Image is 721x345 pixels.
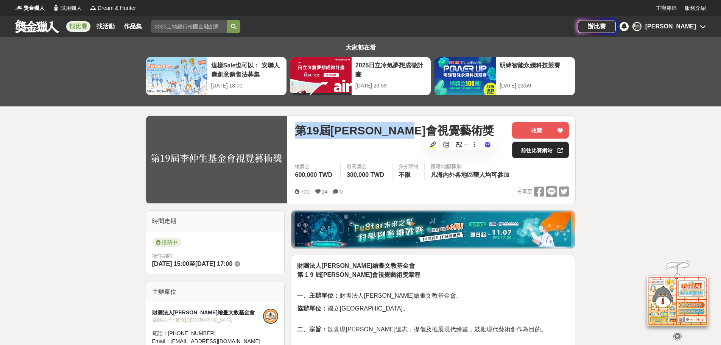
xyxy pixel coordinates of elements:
[295,172,332,178] span: 600,000 TWD
[15,4,23,11] img: Logo
[52,4,60,11] img: Logo
[89,4,97,11] img: Logo
[189,261,195,267] span: 至
[295,122,494,139] span: 第19屆[PERSON_NAME]會視覺藝術獎
[512,142,569,158] a: 前往比賽網站
[146,57,287,95] a: 這樣Sale也可以： 安聯人壽創意銷售法募集[DATE] 18:00
[344,44,378,51] span: 大家都在看
[146,116,288,203] img: Cover Image
[152,329,263,337] div: 電話： [PHONE_NUMBER]
[121,21,145,32] a: 作品集
[297,262,414,269] strong: 財團法人[PERSON_NAME]繪畫文教基金會
[152,253,172,259] span: 徵件期間
[347,163,386,170] span: 最高獎金
[339,189,343,195] span: 0
[632,22,642,31] div: 高
[297,326,547,333] span: 以實現[PERSON_NAME]遺志，提倡及推展現代繪畫，鼓勵現代藝術創作為目的。
[290,57,431,95] a: 2025日立冷氣夢想成徵計畫[DATE] 23:59
[195,261,232,267] span: [DATE] 17:00
[297,272,420,278] strong: 第 1 9 屆[PERSON_NAME]會視覺藝術獎章程
[645,22,696,31] div: [PERSON_NAME]
[355,61,427,78] div: 2025日立冷氣夢想成徵計畫
[295,163,334,170] span: 總獎金
[399,172,411,178] span: 不限
[656,4,677,12] a: 主辦專區
[152,238,181,247] span: 投稿中
[152,261,189,267] span: [DATE] 15:00
[151,20,227,33] input: 2025土地銀行校園金融創意挑戰賽：從你出發 開啟智慧金融新頁
[347,172,384,178] span: 300,000 TWD
[152,309,263,317] div: 財團法人[PERSON_NAME]繪畫文教基金會
[500,82,571,90] div: [DATE] 23:59
[152,317,263,323] div: 協辦/執行： 國立[GEOGRAPHIC_DATA]
[431,172,509,178] span: 凡海內外各地區華人均可參加
[66,21,90,32] a: 找比賽
[211,82,283,90] div: [DATE] 18:00
[297,292,339,299] strong: 一、主辦單位：
[322,189,328,195] span: 14
[434,57,575,95] a: 明緯智能永續科技競賽[DATE] 23:59
[23,4,45,12] span: 獎金獵人
[301,189,309,195] span: 700
[61,4,82,12] span: 試用獵人
[297,305,409,312] span: 國立[GEOGRAPHIC_DATA]。
[399,163,418,170] div: 身分限制
[517,186,532,197] span: 分享至
[146,281,285,303] div: 主辦單位
[431,163,511,170] div: 國籍/地區限制
[355,82,427,90] div: [DATE] 23:59
[297,305,327,312] strong: 協辦單位：
[93,21,118,32] a: 找活動
[647,276,708,326] img: d2146d9a-e6f6-4337-9592-8cefde37ba6b.png
[500,61,571,78] div: 明緯智能永續科技競賽
[15,4,45,12] a: Logo獎金獵人
[295,212,571,247] img: d40c9272-0343-4c18-9a81-6198b9b9e0f4.jpg
[512,122,569,139] button: 收藏
[211,61,283,78] div: 這樣Sale也可以： 安聯人壽創意銷售法募集
[146,211,285,232] div: 時間走期
[297,292,462,299] span: 財團法人[PERSON_NAME]繪畫文教基金會。
[297,326,327,333] strong: 二、宗旨：
[685,4,706,12] a: 服務介紹
[98,4,136,12] span: Dream & Hunter
[52,4,82,12] a: Logo試用獵人
[89,4,136,12] a: LogoDream & Hunter
[578,20,616,33] a: 辦比賽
